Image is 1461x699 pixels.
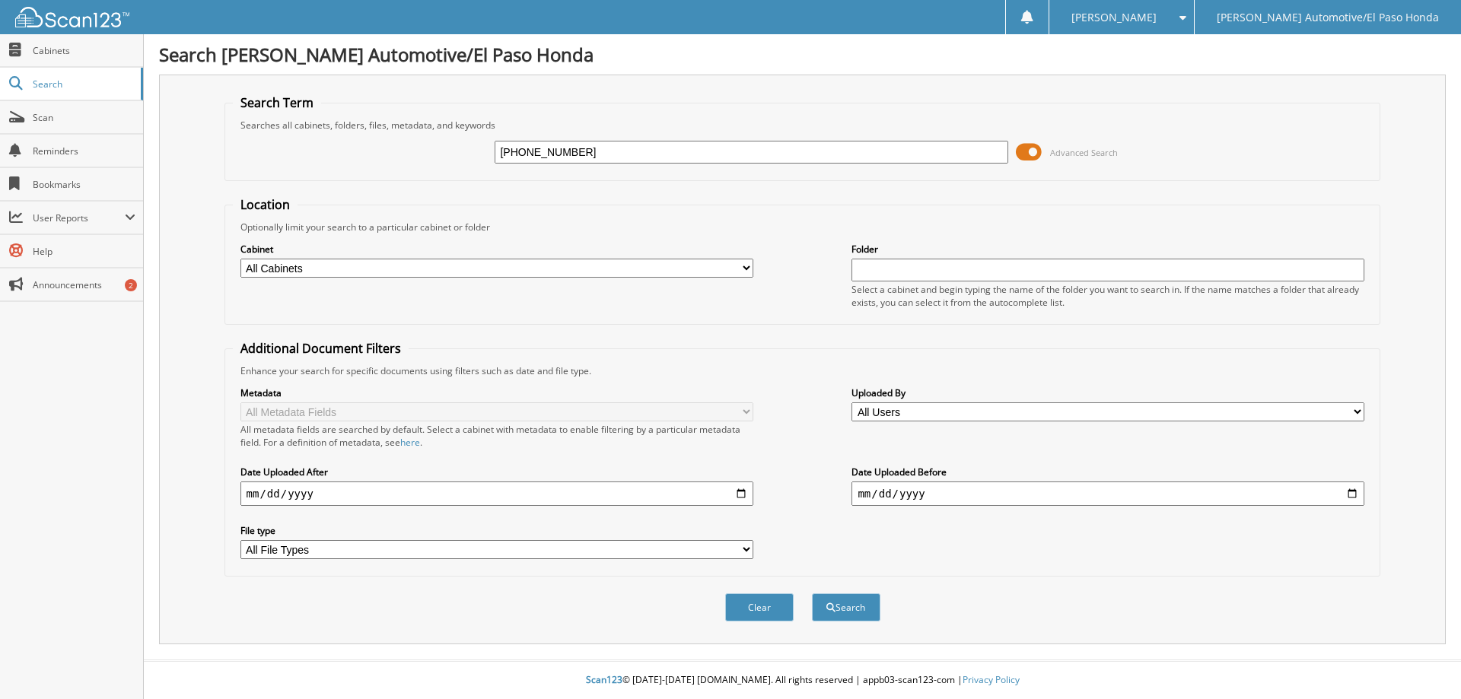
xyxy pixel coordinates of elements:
label: Folder [851,243,1364,256]
span: Help [33,245,135,258]
span: Search [33,78,133,91]
div: 2 [125,279,137,291]
a: here [400,436,420,449]
span: User Reports [33,211,125,224]
span: Announcements [33,278,135,291]
legend: Search Term [233,94,321,111]
span: Scan123 [586,673,622,686]
legend: Additional Document Filters [233,340,409,357]
input: start [240,481,753,506]
div: Searches all cabinets, folders, files, metadata, and keywords [233,119,1373,132]
div: Enhance your search for specific documents using filters such as date and file type. [233,364,1373,377]
label: Metadata [240,386,753,399]
span: Bookmarks [33,178,135,191]
img: scan123-logo-white.svg [15,7,129,27]
div: All metadata fields are searched by default. Select a cabinet with metadata to enable filtering b... [240,423,753,449]
span: Cabinets [33,44,135,57]
label: Uploaded By [851,386,1364,399]
span: [PERSON_NAME] Automotive/El Paso Honda [1217,13,1439,22]
div: © [DATE]-[DATE] [DOMAIN_NAME]. All rights reserved | appb03-scan123-com | [144,662,1461,699]
label: Cabinet [240,243,753,256]
label: Date Uploaded Before [851,465,1364,478]
span: Reminders [33,145,135,157]
div: Select a cabinet and begin typing the name of the folder you want to search in. If the name match... [851,283,1364,309]
button: Search [812,593,880,621]
a: Privacy Policy [963,673,1020,686]
label: File type [240,524,753,537]
span: Scan [33,111,135,124]
input: end [851,481,1364,506]
h1: Search [PERSON_NAME] Automotive/El Paso Honda [159,42,1446,67]
label: Date Uploaded After [240,465,753,478]
span: [PERSON_NAME] [1071,13,1157,22]
legend: Location [233,196,298,213]
span: Advanced Search [1050,147,1118,158]
div: Optionally limit your search to a particular cabinet or folder [233,221,1373,234]
button: Clear [725,593,794,621]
